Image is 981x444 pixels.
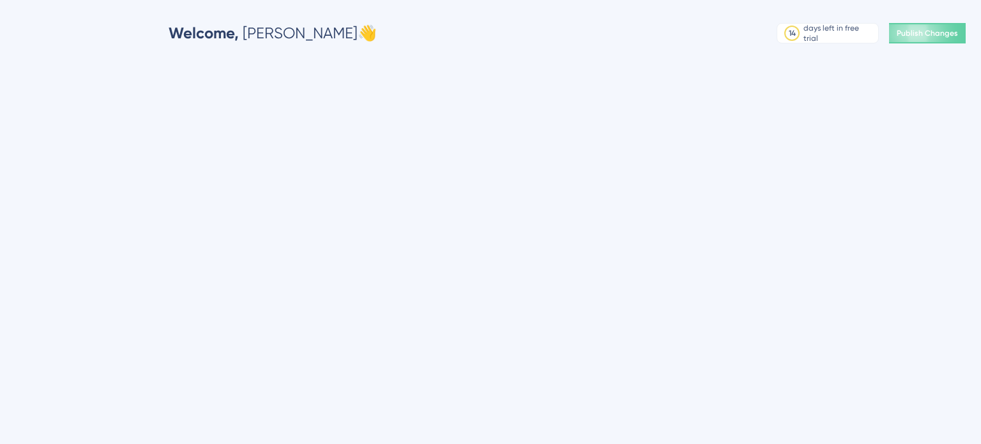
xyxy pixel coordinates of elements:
div: [PERSON_NAME] 👋 [169,23,377,43]
button: Publish Changes [889,23,966,43]
span: Publish Changes [897,28,958,38]
span: Welcome, [169,24,239,42]
div: days left in free trial [803,23,874,43]
div: 14 [789,28,796,38]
